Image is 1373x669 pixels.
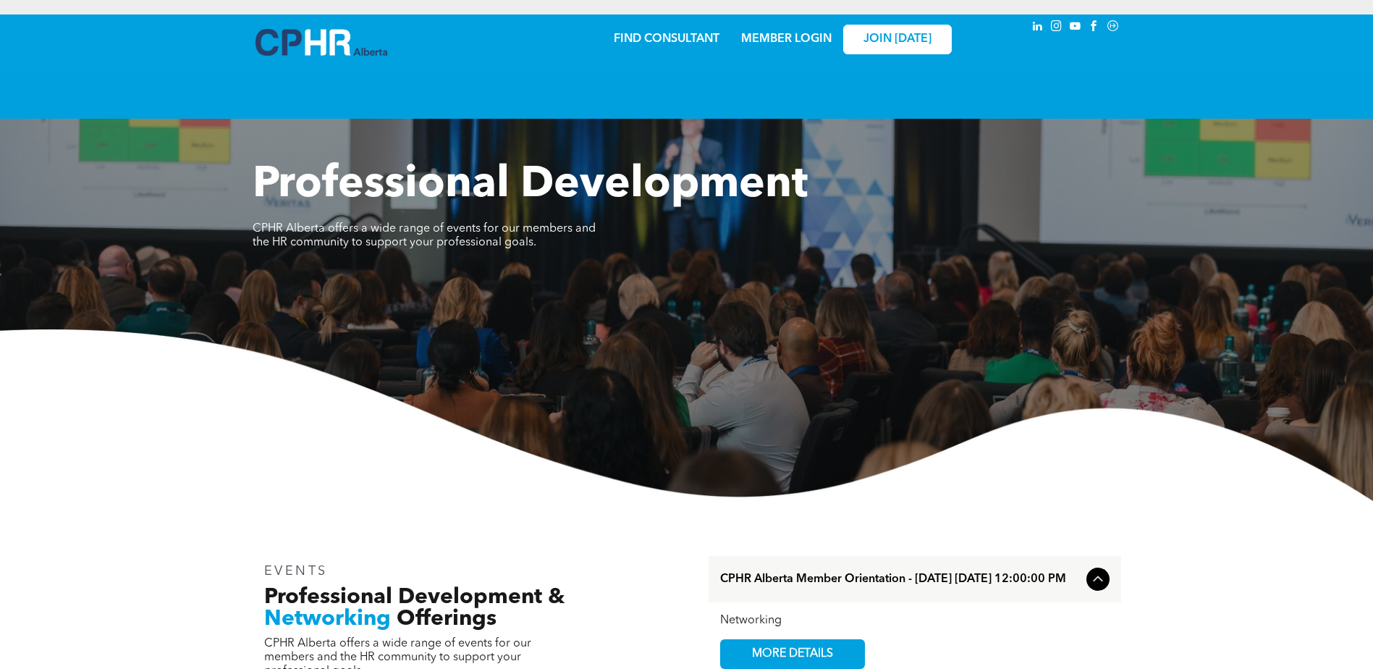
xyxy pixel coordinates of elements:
[255,29,387,56] img: A blue and white logo for cp alberta
[253,223,596,248] span: CPHR Alberta offers a wide range of events for our members and the HR community to support your p...
[1105,18,1121,38] a: Social network
[1068,18,1083,38] a: youtube
[397,608,497,630] span: Offerings
[264,565,329,578] span: EVENTS
[264,586,565,608] span: Professional Development &
[720,573,1081,586] span: CPHR Alberta Member Orientation - [DATE] [DATE] 12:00:00 PM
[1086,18,1102,38] a: facebook
[264,608,391,630] span: Networking
[843,25,952,54] a: JOIN [DATE]
[863,33,931,46] span: JOIN [DATE]
[614,33,719,45] a: FIND CONSULTANT
[253,164,808,207] span: Professional Development
[741,33,832,45] a: MEMBER LOGIN
[1049,18,1065,38] a: instagram
[1030,18,1046,38] a: linkedin
[735,640,850,668] span: MORE DETAILS
[720,614,1110,628] div: Networking
[720,639,865,669] a: MORE DETAILS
